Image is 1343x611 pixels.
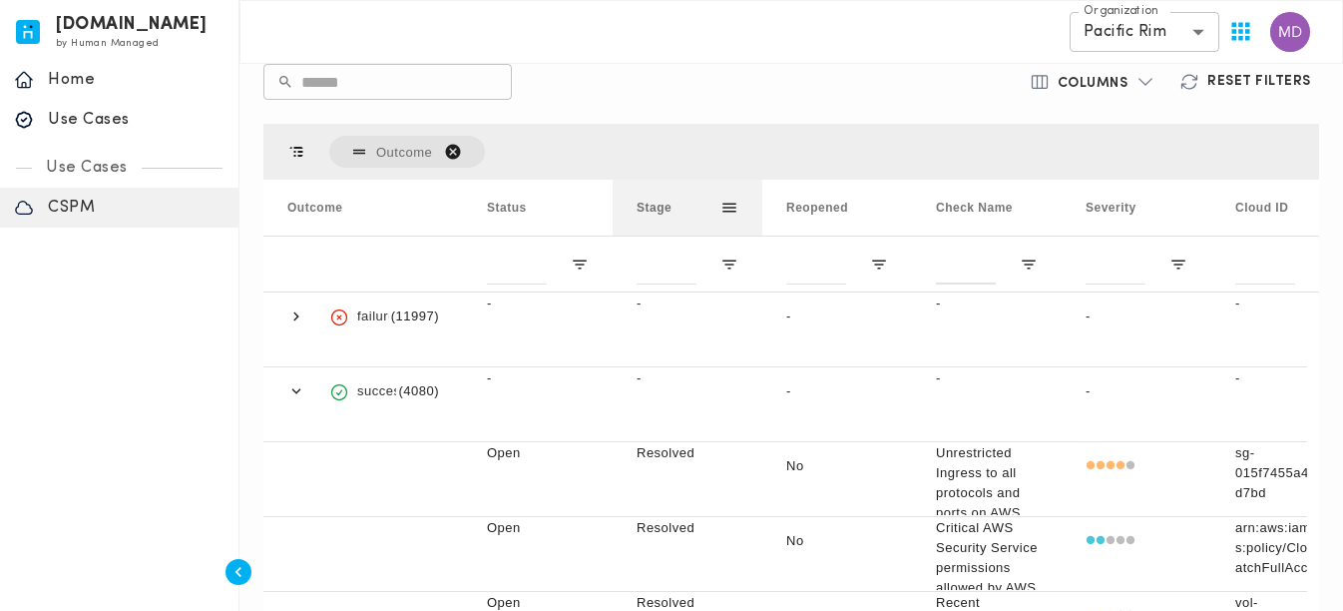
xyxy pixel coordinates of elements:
div: high [1086,443,1135,489]
button: Open Filter Menu [870,256,888,274]
div: low [1086,518,1135,564]
p: failure [357,294,396,339]
button: Open Filter Menu [1020,256,1038,274]
p: - [936,294,1038,313]
button: User [1262,4,1318,60]
div: - [762,293,912,366]
div: - [1062,293,1211,366]
p: Open [487,443,589,463]
span: (11997) [391,294,439,339]
div: No [762,442,912,516]
p: - [936,368,1038,388]
p: Resolved [637,518,738,538]
p: Unrestricted Ingress to all protocols and ports on AWS Security Group [936,443,1038,543]
h6: [DOMAIN_NAME] [56,18,208,32]
p: Use Cases [48,110,224,130]
p: Open [487,518,589,538]
img: Marc Daniel Jamindang [1270,12,1310,52]
span: Cloud ID [1235,201,1288,215]
input: Check Name Filter Input [936,245,996,285]
button: Open Filter Menu [720,256,738,274]
button: Open Filter Menu [1169,256,1187,274]
span: Reopened [786,201,848,215]
span: Outcome [287,201,343,215]
div: Pacific Rim [1070,12,1219,52]
p: Use Cases [32,158,142,178]
p: arn:aws:iam::aws:policy/CloudWatchFullAccess [1235,518,1337,578]
div: Row Groups [329,136,485,168]
span: (4080) [398,368,439,414]
img: invicta.io [16,20,40,44]
span: Check Name [936,201,1013,215]
span: Outcome [376,145,432,160]
button: Columns [1018,64,1168,100]
button: Open Filter Menu [571,256,589,274]
div: - [762,367,912,441]
p: - [637,294,738,313]
h6: Reset Filters [1207,73,1311,91]
p: - [1235,294,1337,313]
span: Status [487,201,527,215]
p: sg-015f7455a4c36d7bd [1235,443,1337,503]
span: Stage [637,201,671,215]
p: - [487,368,589,388]
p: success [357,368,407,414]
p: - [1235,368,1337,388]
p: Home [48,70,224,90]
span: by Human Managed [56,38,159,49]
span: Outcome. Press ENTER to sort. Press DELETE to remove [329,136,485,168]
div: No [762,517,912,591]
div: - [1062,367,1211,441]
span: Severity [1086,201,1136,215]
p: CSPM [48,198,224,218]
p: - [487,294,589,313]
h6: Columns [1058,75,1128,93]
p: - [637,368,738,388]
p: Resolved [637,443,738,463]
button: Reset Filters [1167,64,1327,100]
label: Organization [1084,3,1158,20]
